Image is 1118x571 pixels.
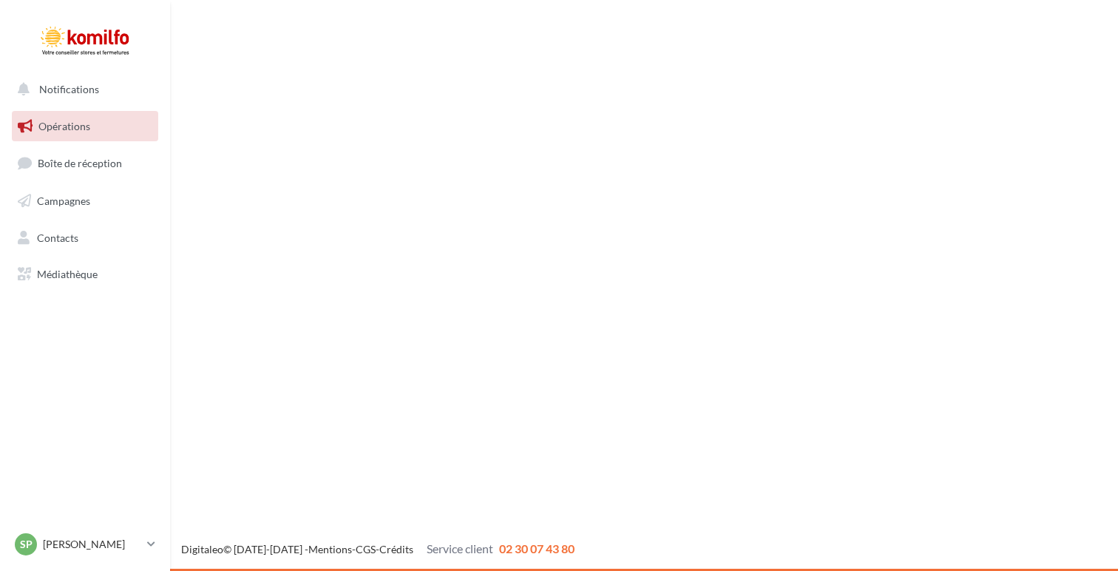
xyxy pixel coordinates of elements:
a: Médiathèque [9,259,161,290]
span: Campagnes [37,195,90,207]
span: Boîte de réception [38,157,122,169]
span: SP [20,537,33,552]
span: 02 30 07 43 80 [499,541,575,555]
button: Notifications [9,74,155,105]
span: Service client [427,541,493,555]
a: Opérations [9,111,161,142]
span: Opérations [38,120,90,132]
p: [PERSON_NAME] [43,537,141,552]
a: Boîte de réception [9,147,161,179]
a: Crédits [379,543,413,555]
span: © [DATE]-[DATE] - - - [181,543,575,555]
span: Notifications [39,83,99,95]
span: Contacts [37,231,78,243]
a: Contacts [9,223,161,254]
a: Digitaleo [181,543,223,555]
a: Campagnes [9,186,161,217]
span: Médiathèque [37,268,98,280]
a: SP [PERSON_NAME] [12,530,158,558]
a: CGS [356,543,376,555]
a: Mentions [308,543,352,555]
